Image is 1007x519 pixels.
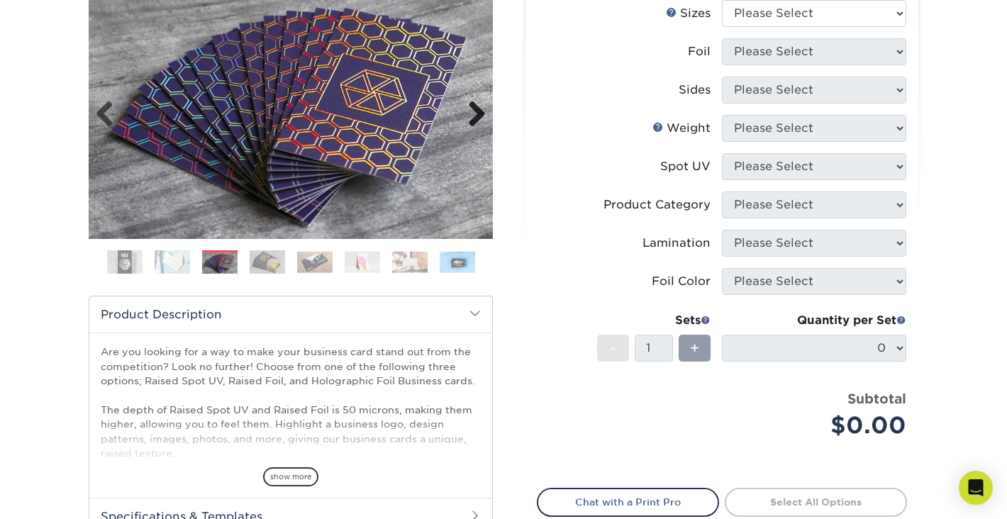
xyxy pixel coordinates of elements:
img: Business Cards 08 [440,251,475,273]
div: Sets [597,312,711,329]
div: Lamination [642,235,711,252]
div: Product Category [603,196,711,213]
span: - [610,337,616,359]
div: Spot UV [660,158,711,175]
img: Business Cards 03 [202,251,238,276]
img: Business Cards 04 [250,250,285,274]
div: Foil [688,43,711,60]
a: Chat with a Print Pro [537,488,719,516]
span: + [690,337,699,359]
a: Select All Options [725,488,907,516]
span: show more [263,467,318,486]
div: Sides [679,82,711,99]
div: $0.00 [733,408,906,442]
img: Business Cards 01 [107,245,143,280]
div: Weight [652,120,711,137]
img: Business Cards 05 [297,251,333,273]
div: Open Intercom Messenger [959,471,993,505]
h2: Product Description [89,296,492,333]
div: Quantity per Set [722,312,906,329]
img: Business Cards 02 [155,250,190,274]
div: Foil Color [652,273,711,290]
img: Business Cards 07 [392,251,428,273]
div: Sizes [666,5,711,22]
strong: Subtotal [847,391,906,406]
img: Business Cards 06 [345,251,380,273]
